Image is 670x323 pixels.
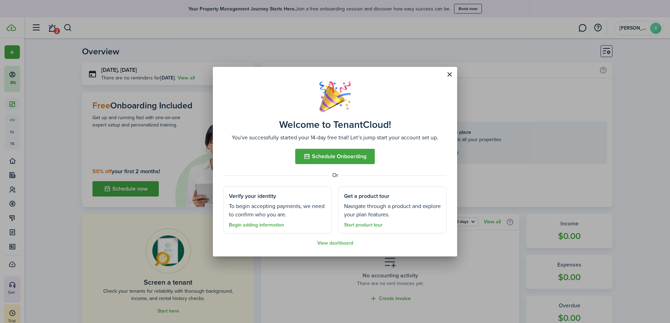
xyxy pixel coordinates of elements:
button: Close modal [444,69,455,80]
a: Start product tour [344,222,382,228]
img: Well done! [319,81,351,112]
well-done-description: You've successfully started your 14-day free trial! Let’s jump start your account set up. [232,133,438,142]
well-done-section-title: Verify your identity [229,192,276,200]
well-done-section-title: Get a product tour [344,192,389,200]
well-done-separator: Or [223,171,447,179]
well-done-title: Welcome to TenantCloud! [279,119,391,130]
well-done-section-description: Navigate through a product and explore your plan features. [344,202,441,219]
a: View dashboard [317,240,353,246]
a: Begin adding information [229,222,284,228]
well-done-section-description: To begin accepting payments, we need to confirm who you are. [229,202,326,219]
button: Schedule Onboarding [295,149,375,164]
